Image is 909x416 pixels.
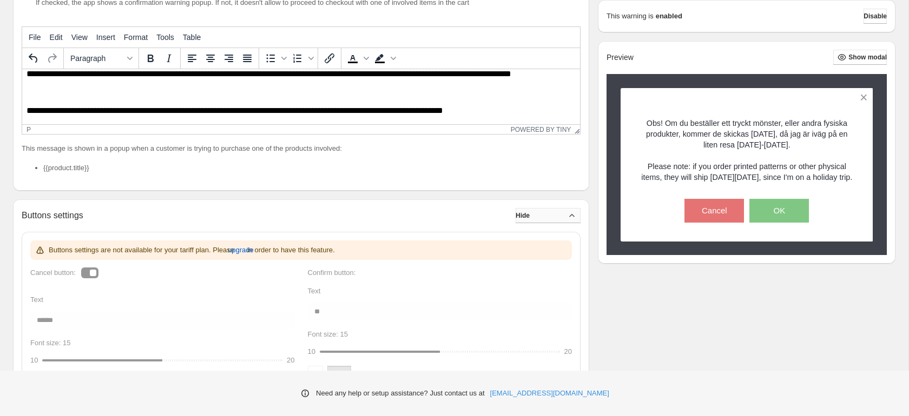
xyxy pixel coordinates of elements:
[183,49,201,68] button: Align left
[160,49,178,68] button: Italic
[516,211,530,220] span: Hide
[864,12,887,21] span: Disable
[511,126,571,133] a: Powered by Tiny
[201,49,220,68] button: Align center
[71,33,88,42] span: View
[22,143,581,154] p: This message is shown in a popup when a customer is trying to purchase one of the products involved:
[228,241,254,259] button: upgrade
[49,245,335,256] p: Buttons settings are not available for your tariff plan. Please in order to have this feature.
[320,49,339,68] button: Insert/edit link
[141,49,160,68] button: Bold
[156,33,174,42] span: Tools
[50,33,63,42] span: Edit
[864,9,887,24] button: Disable
[371,49,398,68] div: Background color
[43,163,581,173] li: {{product.title}}
[66,49,136,68] button: Formats
[22,210,83,220] h2: Buttons settings
[490,388,609,399] a: [EMAIL_ADDRESS][DOMAIN_NAME]
[70,54,123,63] span: Paragraph
[22,69,580,124] iframe: Rich Text Area
[833,50,887,65] button: Show modal
[24,49,43,68] button: Undo
[516,208,581,223] button: Hide
[288,49,315,68] div: Numbered list
[607,53,634,62] h2: Preview
[220,49,238,68] button: Align right
[29,33,41,42] span: File
[344,49,371,68] div: Text color
[228,245,254,256] span: upgrade
[640,161,854,183] p: Please note: if you order printed patterns or other physical items, they will ship [DATE][DATE], ...
[183,33,201,42] span: Table
[238,49,256,68] button: Justify
[571,125,580,134] div: Resize
[96,33,115,42] span: Insert
[640,118,854,150] p: Obs! Om du beställer ett tryckt mönster, eller andra fysiska produkter, kommer de skickas [DATE],...
[27,126,31,133] div: p
[656,11,682,22] strong: enabled
[749,199,809,223] button: OK
[261,49,288,68] div: Bullet list
[124,33,148,42] span: Format
[43,49,61,68] button: Redo
[684,199,744,223] button: Cancel
[848,53,887,62] span: Show modal
[607,11,654,22] p: This warning is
